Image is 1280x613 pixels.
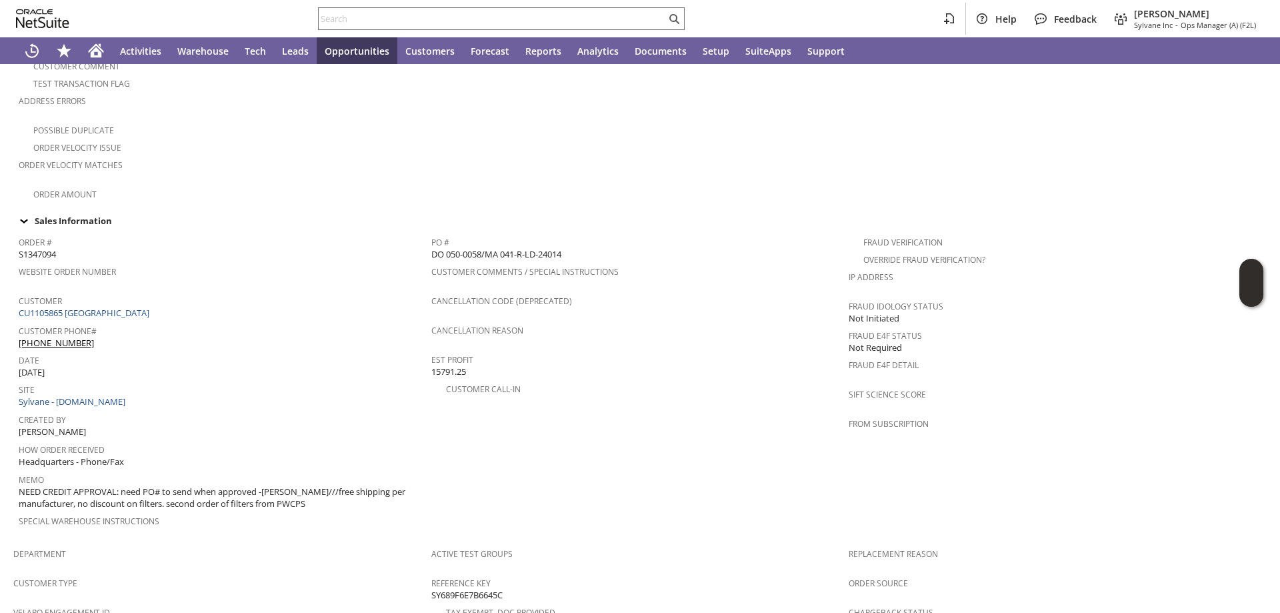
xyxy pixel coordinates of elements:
a: Fraud E4F Detail [849,360,919,371]
a: Override Fraud Verification? [863,254,985,265]
svg: Shortcuts [56,43,72,59]
a: Documents [627,37,695,64]
a: Department [13,548,66,560]
span: NEED CREDIT APPROVAL: need PO# to send when approved -[PERSON_NAME]///free shipping per manufactu... [19,486,425,510]
a: Address Errors [19,95,86,107]
a: Warehouse [169,37,237,64]
a: Customer [19,295,62,307]
a: From Subscription [849,418,929,430]
a: Recent Records [16,37,48,64]
a: Customers [397,37,463,64]
span: Leads [282,45,309,57]
a: Home [80,37,112,64]
a: Fraud Verification [863,237,943,248]
a: Test Transaction Flag [33,78,130,89]
a: CU1105865 [GEOGRAPHIC_DATA] [19,307,153,319]
a: Customer Phone# [19,326,97,337]
a: Customer Comments / Special Instructions [431,266,619,277]
a: Cancellation Reason [431,325,523,336]
span: Sylvane Inc [1134,20,1173,30]
span: - [1175,20,1178,30]
span: Tech [245,45,266,57]
span: Documents [635,45,687,57]
a: SuiteApps [737,37,799,64]
svg: Recent Records [24,43,40,59]
span: Oracle Guided Learning Widget. To move around, please hold and drag [1239,283,1263,308]
span: SuiteApps [745,45,791,57]
span: Ops Manager (A) (F2L) [1181,20,1256,30]
span: Reports [525,45,561,57]
a: Customer Call-in [446,384,521,395]
span: [DATE] [19,366,45,379]
span: SY689F6E7B6645C [431,589,503,602]
a: Sylvane - [DOMAIN_NAME] [19,396,129,408]
a: Cancellation Code (deprecated) [431,295,572,307]
a: Support [799,37,853,64]
span: [PERSON_NAME] [1134,7,1256,20]
span: 15791.25 [431,366,466,378]
a: Fraud E4F Status [849,330,922,342]
a: Date [19,355,39,366]
span: Activities [120,45,161,57]
span: Warehouse [177,45,229,57]
span: Help [995,13,1017,25]
a: Website Order Number [19,266,116,277]
a: Forecast [463,37,517,64]
span: Feedback [1054,13,1097,25]
a: Order # [19,237,52,248]
div: Sales Information [13,212,1261,229]
a: Sift Science Score [849,389,926,400]
span: Headquarters - Phone/Fax [19,456,124,468]
a: Created By [19,414,66,426]
a: Customer Comment [33,61,120,72]
span: Opportunities [325,45,389,57]
a: Opportunities [317,37,397,64]
a: Order Velocity Matches [19,159,123,171]
span: S1347094 [19,248,56,261]
span: Forecast [471,45,509,57]
a: Memo [19,474,44,486]
svg: Search [666,11,682,27]
svg: logo [16,9,69,28]
span: Not Initiated [849,312,899,325]
a: Order Velocity Issue [33,142,121,153]
a: Replacement reason [849,548,938,560]
span: [PERSON_NAME] [19,426,86,438]
a: Special Warehouse Instructions [19,516,159,527]
div: Shortcuts [48,37,80,64]
td: Sales Information [13,212,1267,229]
a: Est Profit [431,354,473,366]
a: Fraud Idology Status [849,301,943,312]
a: Site [19,384,35,396]
a: Order Amount [33,189,97,200]
input: Search [319,11,666,27]
span: Analytics [577,45,619,57]
span: Support [807,45,845,57]
a: How Order Received [19,444,105,456]
span: Customers [405,45,455,57]
a: Activities [112,37,169,64]
span: Not Required [849,342,902,354]
a: Analytics [569,37,627,64]
span: DO 050-0058/MA 041-R-LD-24014 [431,248,561,261]
svg: Home [88,43,104,59]
a: Customer Type [13,578,77,589]
a: Order Source [849,578,908,589]
a: IP Address [849,271,893,283]
a: Reference Key [431,578,491,589]
a: Leads [274,37,317,64]
a: Tech [237,37,274,64]
a: [PHONE_NUMBER] [19,337,94,349]
a: Active Test Groups [431,548,513,560]
a: Reports [517,37,569,64]
iframe: Click here to launch Oracle Guided Learning Help Panel [1239,259,1263,307]
a: Setup [695,37,737,64]
span: Setup [703,45,729,57]
a: PO # [431,237,449,248]
a: Possible Duplicate [33,125,114,136]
